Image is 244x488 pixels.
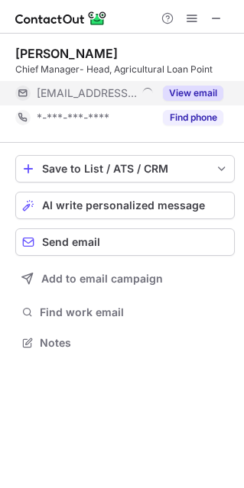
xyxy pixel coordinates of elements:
[40,336,229,350] span: Notes
[42,199,205,212] span: AI write personalized message
[15,302,235,323] button: Find work email
[40,305,229,319] span: Find work email
[15,155,235,183] button: save-profile-one-click
[37,86,137,100] span: [EMAIL_ADDRESS][DOMAIN_NAME]
[15,63,235,76] div: Chief Manager- Head, Agricultural Loan Point
[15,332,235,354] button: Notes
[15,192,235,219] button: AI write personalized message
[15,228,235,256] button: Send email
[42,163,208,175] div: Save to List / ATS / CRM
[15,46,118,61] div: [PERSON_NAME]
[42,236,100,248] span: Send email
[15,9,107,27] img: ContactOut v5.3.10
[163,86,223,101] button: Reveal Button
[41,273,163,285] span: Add to email campaign
[163,110,223,125] button: Reveal Button
[15,265,235,292] button: Add to email campaign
